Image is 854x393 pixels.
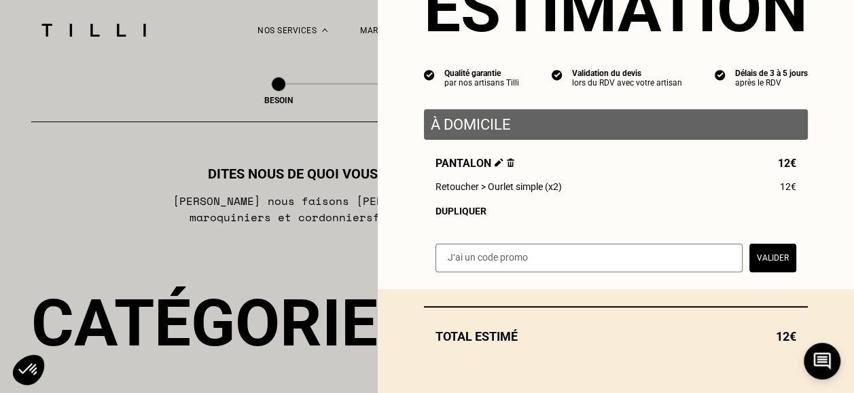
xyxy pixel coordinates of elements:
[424,329,808,343] div: Total estimé
[776,329,796,343] span: 12€
[435,157,514,170] span: Pantalon
[780,181,796,192] span: 12€
[444,69,519,78] div: Qualité garantie
[431,116,801,133] p: À domicile
[778,157,796,170] span: 12€
[749,244,796,272] button: Valider
[424,69,435,81] img: icon list info
[495,158,503,167] img: Éditer
[735,78,808,88] div: après le RDV
[715,69,726,81] img: icon list info
[435,206,796,217] div: Dupliquer
[572,69,682,78] div: Validation du devis
[572,78,682,88] div: lors du RDV avec votre artisan
[435,244,743,272] input: J‘ai un code promo
[552,69,563,81] img: icon list info
[435,181,562,192] span: Retoucher > Ourlet simple (x2)
[735,69,808,78] div: Délais de 3 à 5 jours
[507,158,514,167] img: Supprimer
[444,78,519,88] div: par nos artisans Tilli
